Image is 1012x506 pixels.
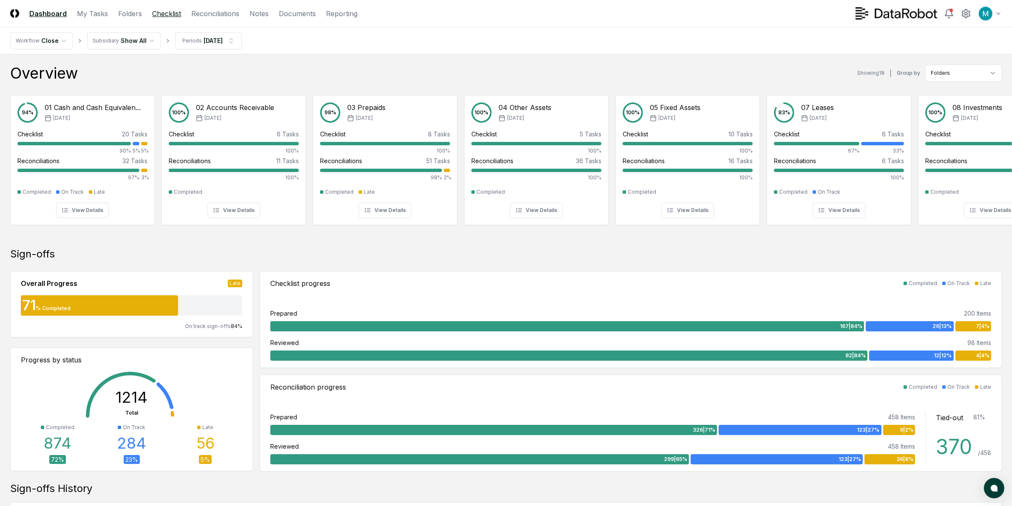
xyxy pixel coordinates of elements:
[94,188,105,196] div: Late
[936,437,978,457] div: 370
[141,147,147,155] div: 5%
[270,413,297,421] div: Prepared
[207,203,260,218] button: View Details
[650,102,700,113] div: 05 Fixed Assets
[279,8,316,19] a: Documents
[260,271,1002,368] a: Checklist progressCompletedOn TrackLatePrepared200 Items167|84%26|13%7|4%Reviewed98 Items82|84%12...
[10,482,1002,495] div: Sign-offs History
[202,424,213,431] div: Late
[49,455,66,464] div: 72 %
[174,188,202,196] div: Completed
[46,424,74,431] div: Completed
[861,147,904,155] div: 33%
[882,156,904,165] div: 6 Tasks
[801,102,834,113] div: 07 Leases
[260,375,1002,472] a: Reconciliation progressCompletedOn TrackLatePrepared458 Items326|71%123|27%9|2%Reviewed458 Items2...
[930,188,959,196] div: Completed
[182,37,202,45] div: Periods
[10,65,78,82] div: Overview
[270,338,299,347] div: Reviewed
[175,32,242,49] button: Periods[DATE]
[169,147,299,155] div: 100%
[961,114,978,122] span: [DATE]
[359,203,411,218] button: View Details
[122,130,147,139] div: 20 Tasks
[21,299,36,312] div: 71
[628,188,656,196] div: Completed
[888,442,915,451] div: 458 Items
[169,156,211,165] div: Reconciliations
[979,7,992,20] img: ACg8ocIk6UVBSJ1Mh_wKybhGNOx8YD4zQOa2rDZHjRd5UfivBFfoWA=s96-c
[984,478,1004,498] button: atlas-launcher
[77,8,108,19] a: My Tasks
[270,382,346,392] div: Reconciliation progress
[471,147,601,155] div: 100%
[196,435,215,452] div: 56
[810,114,827,122] span: [DATE]
[658,114,675,122] span: [DATE]
[856,7,937,20] img: DataRobot logo
[964,309,991,318] div: 200 Items
[10,88,155,225] a: 94%01 Cash and Cash Equivalen...[DATE]Checklist20 Tasks90%5%5%Reconciliations32 Tasks97%3%Complet...
[204,36,223,45] div: [DATE]
[967,338,991,347] div: 98 Items
[980,280,991,287] div: Late
[17,130,43,139] div: Checklist
[471,174,601,181] div: 100%
[270,309,297,318] div: Prepared
[952,102,1002,113] div: 08 Investments
[947,280,970,287] div: On Track
[162,88,306,225] a: 100%02 Accounts Receivable[DATE]Checklist6 Tasks100%Reconciliations11 Tasks100%CompletedView Details
[857,69,884,77] div: Showing 18
[934,352,952,359] span: 12 | 12 %
[44,435,71,452] div: 874
[122,156,147,165] div: 32 Tasks
[623,174,753,181] div: 100%
[426,156,450,165] div: 51 Tasks
[882,130,904,139] div: 6 Tasks
[779,188,808,196] div: Completed
[141,174,147,181] div: 3%
[118,8,142,19] a: Folders
[21,278,77,288] div: Overall Progress
[320,130,346,139] div: Checklist
[16,37,40,45] div: Workflow
[925,156,967,165] div: Reconciliations
[900,426,913,434] span: 9 | 2 %
[228,280,242,287] div: Late
[476,188,505,196] div: Completed
[191,8,239,19] a: Reconciliations
[774,156,816,165] div: Reconciliations
[661,203,714,218] button: View Details
[444,174,450,181] div: 2%
[133,147,139,155] div: 5%
[23,188,51,196] div: Completed
[169,130,194,139] div: Checklist
[947,383,970,391] div: On Track
[185,323,231,329] span: On track sign-offs
[471,130,497,139] div: Checklist
[936,413,963,423] div: Tied-out
[623,156,665,165] div: Reconciliations
[364,188,375,196] div: Late
[507,114,524,122] span: [DATE]
[45,102,141,113] div: 01 Cash and Cash Equivalen...
[356,114,373,122] span: [DATE]
[623,130,648,139] div: Checklist
[249,8,269,19] a: Notes
[925,130,951,139] div: Checklist
[729,156,753,165] div: 16 Tasks
[896,455,913,463] span: 36 | 8 %
[320,174,442,181] div: 98%
[976,322,989,330] span: 7 | 4 %
[325,188,354,196] div: Completed
[313,88,457,225] a: 98%03 Prepaids[DATE]Checklist8 Tasks100%Reconciliations51 Tasks98%2%CompletedLateView Details
[464,88,609,225] a: 100%04 Other Assets[DATE]Checklist5 Tasks100%Reconciliations36 Tasks100%CompletedView Details
[61,188,84,196] div: On Track
[909,280,937,287] div: Completed
[29,8,67,19] a: Dashboard
[277,130,299,139] div: 6 Tasks
[774,174,904,181] div: 100%
[320,156,362,165] div: Reconciliations
[17,147,131,155] div: 90%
